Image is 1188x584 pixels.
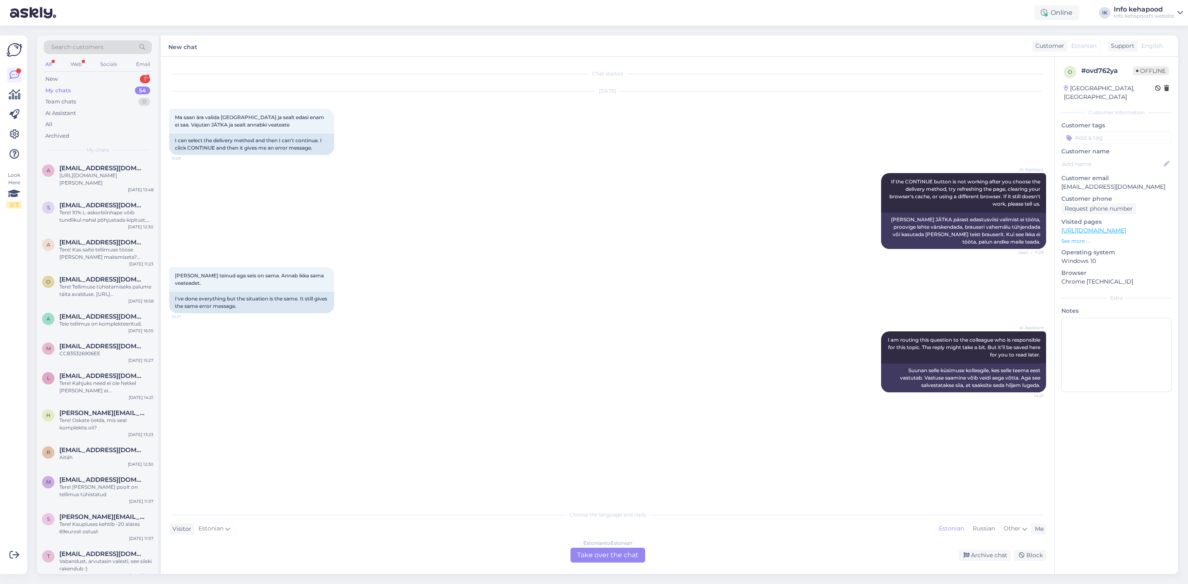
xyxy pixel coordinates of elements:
[1061,147,1171,156] p: Customer name
[128,461,153,467] div: [DATE] 12:30
[87,146,109,154] span: My chats
[1034,5,1079,20] div: Online
[1013,325,1044,331] span: AI Assistant
[128,357,153,364] div: [DATE] 15:27
[99,59,119,70] div: Socials
[959,550,1011,561] div: Archive chat
[59,283,153,298] div: Tere! Tellimuse tühistamiseks palume täita avalduse. [URL][DOMAIN_NAME]
[198,524,224,533] span: Estonian
[169,511,1046,518] div: Choose the language and reply
[1114,6,1183,19] a: Info kehapoodInfo kehapood's website
[51,43,104,52] span: Search customers
[7,201,21,209] div: 2 / 3
[128,187,153,193] div: [DATE] 13:48
[129,498,153,504] div: [DATE] 11:37
[169,525,191,533] div: Visitor
[1071,42,1096,50] span: Estonian
[128,432,153,438] div: [DATE] 13:23
[59,342,145,350] span: muahannalattik@gmail.com
[59,164,145,172] span: annelimusto@gmail.com
[128,224,153,230] div: [DATE] 12:30
[1108,42,1134,50] div: Support
[59,372,145,380] span: liina@luxador.ee
[172,155,203,162] span: 11:29
[128,328,153,334] div: [DATE] 16:55
[59,409,145,417] span: helina.evert@mail.ee
[1014,550,1046,561] div: Block
[59,483,153,498] div: Tere! [PERSON_NAME] poolt on tellimus tühistatud
[1032,525,1044,533] div: Me
[47,516,50,522] span: s
[59,476,145,483] span: maryh@hot.ee
[59,417,153,432] div: Tere! Oskate öelda, mis seal komplektis oli?
[59,521,153,535] div: Tere! Kaupluses kehtib -20 alates 69eurost ostust
[45,75,58,83] div: New
[134,59,152,70] div: Email
[7,42,22,58] img: Askly Logo
[47,449,50,455] span: r
[1133,66,1169,75] span: Offline
[1013,167,1044,173] span: AI Assistant
[59,209,153,224] div: Tere! 10% L-askorbiinhape võib tundlikul nahal põhjustada kipitust, punetust või ärritust, eriti ...
[59,380,153,394] div: Tere! Kahjuks need ei ole hetkel [PERSON_NAME] ei [PERSON_NAME], kas on veel tulemas
[46,345,51,352] span: m
[169,134,334,155] div: I can select the delivery method and then I can't continue. I click CONTINUE and then it gives me...
[47,204,50,211] span: s
[59,350,153,357] div: CC835326906EE
[881,213,1046,249] div: [PERSON_NAME] JÄTKA pärast edastusviisi valimist ei tööta, proovige lehte värskendada, brauseri v...
[45,87,71,95] div: My chats
[47,553,50,559] span: t
[169,87,1046,95] div: [DATE]
[129,394,153,401] div: [DATE] 14:21
[129,535,153,542] div: [DATE] 11:37
[1061,121,1171,130] p: Customer tags
[175,272,325,286] span: [PERSON_NAME] teinud aga seis on sama. Annab ikka sama veateadet.
[1061,131,1171,144] input: Add a tag
[889,178,1042,207] span: If the CONTINUE button is not working after you choose the delivery method, try refreshing the pa...
[59,320,153,328] div: Teie tellimus on komplekteeritud.
[1061,248,1171,257] p: Operating system
[1064,84,1155,101] div: [GEOGRAPHIC_DATA], [GEOGRAPHIC_DATA]
[1061,109,1171,116] div: Customer information
[47,167,50,174] span: a
[1141,42,1163,50] span: English
[46,279,50,285] span: o
[69,59,83,70] div: Web
[1114,6,1174,13] div: Info kehapood
[140,75,150,83] div: 1
[1061,195,1171,203] p: Customer phone
[129,261,153,267] div: [DATE] 11:23
[1061,227,1126,234] a: [URL][DOMAIN_NAME]
[128,298,153,304] div: [DATE] 16:58
[44,59,53,70] div: All
[59,558,153,572] div: Vabandust, arvutasin valesti, see siiski rakendub :)
[1061,237,1171,245] p: See more ...
[1061,203,1136,214] div: Request phone number
[47,316,50,322] span: a
[1061,307,1171,315] p: Notes
[968,523,999,535] div: Russian
[881,364,1046,392] div: Suunan selle küsimuse kolleegile, kes selle teema eest vastutab. Vastuse saamine võib veidi aega ...
[1081,66,1133,76] div: # ovd762ya
[138,98,150,106] div: 0
[1062,159,1162,169] input: Add name
[45,98,76,106] div: Team chats
[59,172,153,187] div: [URL][DOMAIN_NAME][PERSON_NAME]
[135,87,150,95] div: 54
[175,114,325,128] span: Ma saan ära valida [GEOGRAPHIC_DATA] ja sealt edasi enam ei saa. Vajutan JÄTKA ja sealt annabki v...
[45,109,76,117] div: AI Assistant
[1004,525,1021,532] span: Other
[888,337,1042,358] span: I am routing this question to the colleague who is responsible for this topic. The reply might ta...
[45,120,52,129] div: All
[59,454,153,461] div: Aitäh
[172,314,203,320] span: 14:21
[1013,249,1044,256] span: Seen ✓ 11:29
[1061,277,1171,286] p: Chrome [TECHNICAL_ID]
[1032,42,1064,50] div: Customer
[59,239,145,246] span: agneskandroo@gmail.com
[59,513,145,521] span: sandra.sall@mail.ee
[1061,269,1171,277] p: Browser
[45,132,69,140] div: Archived
[59,246,153,261] div: Tere! Kas saite tellimuse tööse [PERSON_NAME] maksmiseta? Tellimus [PERSON_NAME] jääb kinni, saan...
[130,572,153,579] div: [DATE] 8:50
